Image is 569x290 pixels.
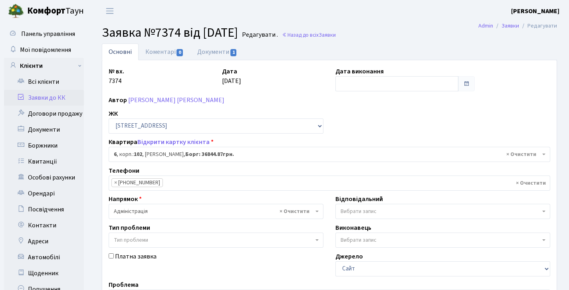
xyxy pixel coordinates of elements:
a: Назад до всіхЗаявки [282,31,336,39]
li: +380504448944 [111,178,163,187]
span: Заявка №7374 від [DATE] [102,24,238,42]
span: Тип проблеми [114,236,148,244]
label: Дата [222,67,237,76]
label: Платна заявка [115,252,157,261]
div: [DATE] [216,67,329,91]
b: Борг: 36844.87грн. [185,150,234,158]
span: Вибрати запис [341,236,377,244]
a: Автомобілі [4,249,84,265]
span: Адміністрація [114,207,313,215]
label: Виконавець [335,223,371,233]
b: Комфорт [27,4,65,17]
a: Всі клієнти [4,74,84,90]
b: [PERSON_NAME] [511,7,559,16]
label: Телефони [109,166,139,176]
span: Видалити всі елементи [280,207,309,215]
span: Видалити всі елементи [506,150,536,158]
a: Боржники [4,138,84,154]
span: Мої повідомлення [20,45,71,54]
a: [PERSON_NAME] [PERSON_NAME] [128,96,224,105]
nav: breadcrumb [466,18,569,34]
span: 1 [230,49,237,56]
a: Клієнти [4,58,84,74]
a: Заявки [502,22,519,30]
a: Квитанції [4,154,84,170]
a: Відкрити картку клієнта [137,138,210,146]
span: <b>6</b>, корп.: <b>102</b>, Фіалковська Олена Валентинівна, <b>Борг: 36844.87грн.</b> [109,147,550,162]
span: <b>6</b>, корп.: <b>102</b>, Фіалковська Олена Валентинівна, <b>Борг: 36844.87грн.</b> [114,150,540,158]
label: ЖК [109,109,118,118]
b: 6 [114,150,117,158]
a: [PERSON_NAME] [511,6,559,16]
span: Таун [27,4,84,18]
a: Мої повідомлення [4,42,84,58]
a: Щоденник [4,265,84,281]
span: Видалити всі елементи [516,179,546,187]
a: Документи [4,122,84,138]
label: Відповідальний [335,194,383,204]
button: Переключити навігацію [100,4,120,18]
label: Напрямок [109,194,142,204]
a: Адреси [4,233,84,249]
label: Автор [109,95,127,105]
a: Admin [478,22,493,30]
li: Редагувати [519,22,557,30]
span: Заявки [319,31,336,39]
label: Квартира [109,137,214,147]
div: 7374 [103,67,216,91]
a: Панель управління [4,26,84,42]
label: Проблема [109,280,139,290]
span: Вибрати запис [341,207,377,215]
a: Основні [102,43,139,60]
img: logo.png [8,3,24,19]
a: Документи [190,43,244,60]
span: Адміністрація [109,204,323,219]
span: Панель управління [21,30,75,38]
a: Орендарі [4,185,84,201]
a: Заявки до КК [4,90,84,106]
b: 102 [134,150,142,158]
label: Джерело [335,252,363,261]
span: 0 [176,49,183,56]
label: Дата виконання [335,67,384,76]
a: Особові рахунки [4,170,84,185]
span: × [114,179,117,187]
a: Посвідчення [4,201,84,217]
label: Тип проблеми [109,223,150,233]
label: № вх. [109,67,124,76]
small: Редагувати . [240,31,278,39]
a: Договори продажу [4,106,84,122]
a: Контакти [4,217,84,233]
a: Коментарі [139,43,190,60]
